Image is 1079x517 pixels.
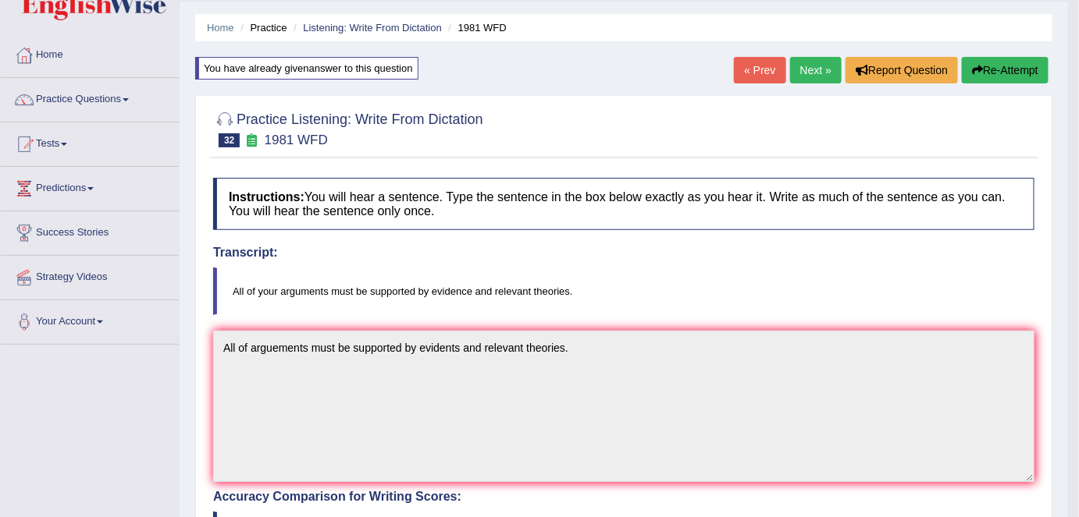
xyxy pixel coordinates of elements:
a: Strategy Videos [1,256,179,295]
a: Success Stories [1,211,179,250]
li: 1981 WFD [445,20,507,35]
h2: Practice Listening: Write From Dictation [213,108,483,147]
small: Exam occurring question [244,133,260,148]
h4: You will hear a sentence. Type the sentence in the box below exactly as you hear it. Write as muc... [213,178,1034,230]
a: Home [1,34,179,73]
a: « Prev [734,57,785,83]
blockquote: All of your arguments must be supported by evidence and relevant theories. [213,267,1034,315]
h4: Accuracy Comparison for Writing Scores: [213,490,1034,504]
span: 32 [219,133,240,147]
button: Report Question [846,57,958,83]
a: Practice Questions [1,78,179,117]
a: Tests [1,122,179,161]
small: 1981 WFD [265,133,328,147]
a: Your Account [1,300,179,339]
a: Home [207,22,234,34]
div: You have already given answer to this question [195,57,418,80]
h4: Transcript: [213,246,1034,260]
a: Predictions [1,167,179,206]
li: Practice [237,20,287,35]
a: Next » [790,57,842,83]
b: Instructions: [229,190,304,204]
button: Re-Attempt [962,57,1049,83]
a: Listening: Write From Dictation [303,22,442,34]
